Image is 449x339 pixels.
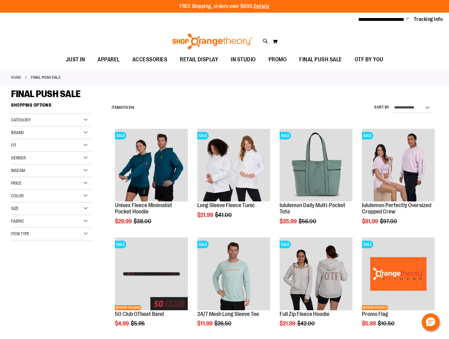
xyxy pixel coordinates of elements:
span: Price [11,181,22,186]
img: Product image for Promo Flag Orange [362,237,435,310]
span: $5.99 [362,320,377,327]
span: SALE [362,132,373,139]
span: OTF BY YOU [355,52,383,67]
a: RETAIL DISPLAY [174,52,224,67]
span: NETWORK EXCLUSIVE [115,305,141,310]
span: RETAIL DISPLAY [180,52,218,67]
a: 50 Club OTbeat Band [115,311,164,317]
a: lululemon Daily Multi-Pocket ToteSALE [280,129,352,202]
p: FREE Shipping, orders over $600. [180,3,269,10]
span: JUST IN [66,52,85,67]
a: lululemon Perfectly Oversized Cropped CrewSALE [362,129,435,202]
span: $97.00 [380,218,398,225]
span: 214 [129,105,134,110]
img: Main Image of 1457095 [197,237,270,310]
span: $42.00 [297,320,316,327]
h2: Items to [112,103,134,113]
a: Long Sleeve Fleece Tunic [197,202,255,208]
a: APPAREL [91,52,126,67]
img: Product image for Fleece Long Sleeve [197,129,270,201]
a: Main View of 2024 50 Club OTBeat BandSALENETWORK EXCLUSIVE [115,237,188,311]
span: SALE [197,132,209,139]
span: PROMO [269,52,287,67]
span: $5.95 [131,320,146,327]
span: $35.99 [280,218,298,225]
a: Home [11,75,21,80]
a: IN STUDIO [224,52,262,67]
span: SALE [115,132,126,139]
a: Product image for Promo Flag OrangeSALENETWORK EXCLUSIVE [362,237,435,311]
span: SALE [280,132,291,139]
span: SALE [280,241,291,248]
img: Unisex Fleece Minimalist Pocket Hoodie [115,129,188,201]
span: 1 [122,105,124,110]
span: $11.99 [197,320,213,327]
button: Account menu [406,16,409,22]
a: lululemon Daily Multi-Pocket Tote [280,202,345,215]
span: APPAREL [98,52,120,67]
a: Promo Flag [362,311,388,317]
span: Fabric [11,219,24,224]
a: PROMO [262,52,293,67]
span: NETWORK EXCLUSIVE [362,305,388,310]
span: SALE [115,241,126,248]
span: Size [11,206,19,211]
span: IN STUDIO [231,52,256,67]
img: Main Image of 1457091 [280,237,352,310]
div: product [359,126,438,240]
span: $21.99 [197,212,214,218]
span: Inseam [11,168,25,173]
div: product [112,126,191,240]
span: SALE [197,241,209,248]
span: SALE [362,241,373,248]
span: FINAL PUSH SALE [11,89,81,99]
span: Brand [11,130,24,135]
a: Unisex Fleece Minimalist Pocket HoodieSALE [115,129,188,202]
span: $21.99 [280,320,296,327]
a: Tracking Info [414,16,443,23]
button: Hello, have a question? Let’s chat. [422,313,440,331]
span: FINAL PUSH SALE [299,52,342,67]
a: lululemon Perfectly Oversized Cropped Crew [362,202,431,215]
img: Main View of 2024 50 Club OTBeat Band [115,237,188,310]
div: product [194,126,273,234]
strong: FINAL PUSH SALE [31,75,61,80]
label: Sort By [374,105,389,110]
span: $29.99 [115,218,133,225]
span: Item Type [11,231,29,236]
a: Product image for Fleece Long SleeveSALE [197,129,270,202]
a: Full Zip Fleece Hoodie [280,311,329,317]
span: $10.50 [378,320,395,327]
a: Details [254,3,269,9]
span: ACCESSORIES [132,52,168,67]
span: $56.00 [299,218,317,225]
a: JUST IN [60,52,92,67]
span: $41.00 [215,212,233,218]
img: lululemon Daily Multi-Pocket Tote [280,129,352,201]
span: $81.99 [362,218,379,225]
span: $26.50 [214,320,232,327]
a: OTF BY YOU [348,52,390,67]
span: Color [11,193,24,198]
a: Unisex Fleece Minimalist Pocket Hoodie [115,202,172,215]
strong: Shopping Options [11,100,92,114]
img: lululemon Perfectly Oversized Cropped Crew [362,129,435,201]
a: FINAL PUSH SALE [293,52,348,67]
span: Category [11,117,31,122]
div: product [276,126,356,240]
span: Gender [11,155,26,160]
span: Fit [11,143,16,148]
span: $38.00 [134,218,152,225]
a: ACCESSORIES [126,52,174,67]
a: Main Image of 1457095SALE [197,237,270,311]
a: Main Image of 1457091SALE [280,237,352,311]
span: $4.99 [115,320,130,327]
a: 24/7 Mesh Long Sleeve Tee [197,311,259,317]
img: Shop Orangetheory [171,34,253,49]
